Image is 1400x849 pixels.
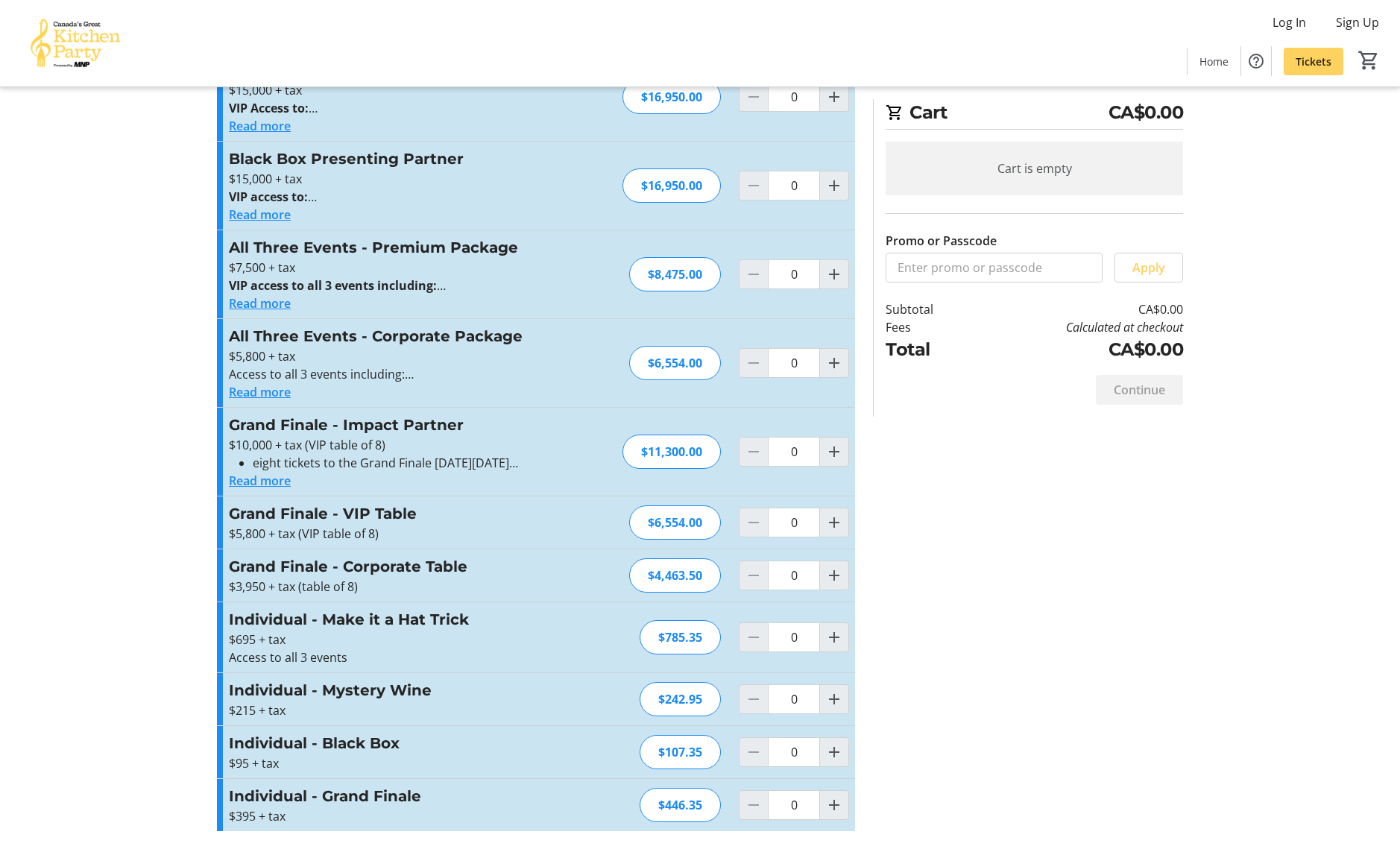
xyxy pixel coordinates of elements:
[820,349,848,377] button: Increment by one
[622,80,721,114] div: $16,950.00
[229,648,555,666] p: Access to all 3 events
[229,525,555,543] p: $5,800 + tax (VIP table of 8)
[1273,13,1306,31] span: Log In
[229,754,555,772] p: $95 + tax
[229,608,555,631] h3: Individual - Make it a Hat Trick
[229,383,291,401] button: Read more
[886,99,1183,130] h2: Cart
[1261,10,1318,34] button: Log In
[229,414,555,436] h3: Grand Finale - Impact Partner
[1188,48,1240,75] a: Home
[229,472,291,490] button: Read more
[886,336,972,363] td: Total
[229,436,555,454] p: $10,000 + tax (VIP table of 8)
[640,682,721,716] div: $242.95
[1324,10,1391,34] button: Sign Up
[768,437,820,467] input: Grand Finale - Impact Partner Quantity
[229,785,555,807] h3: Individual - Grand Finale
[972,318,1183,336] td: Calculated at checkout
[1241,46,1271,76] button: Help
[9,6,142,81] img: Canada’s Great Kitchen Party's Logo
[229,732,555,754] h3: Individual - Black Box
[768,684,820,714] input: Individual - Mystery Wine Quantity
[768,790,820,820] input: Individual - Grand Finale Quantity
[622,168,721,203] div: $16,950.00
[229,325,555,347] h3: All Three Events - Corporate Package
[820,738,848,766] button: Increment by one
[820,438,848,466] button: Increment by one
[1336,13,1379,31] span: Sign Up
[820,508,848,537] button: Increment by one
[229,148,555,170] h3: Black Box Presenting Partner
[229,236,555,259] h3: All Three Events - Premium Package
[768,561,820,590] input: Grand Finale - Corporate Table Quantity
[1284,48,1343,75] a: Tickets
[1132,259,1165,277] span: Apply
[768,737,820,767] input: Individual - Black Box Quantity
[229,81,555,99] p: $15,000 + tax
[1114,253,1183,283] button: Apply
[640,735,721,769] div: $107.35
[253,454,555,472] li: eight tickets to the Grand Finale [DATE][DATE] (evening)
[629,257,721,291] div: $8,475.00
[229,117,291,135] button: Read more
[629,558,721,593] div: $4,463.50
[229,206,291,224] button: Read more
[622,435,721,469] div: $11,300.00
[972,336,1183,363] td: CA$0.00
[886,300,972,318] td: Subtotal
[820,171,848,200] button: Increment by one
[886,232,997,250] label: Promo or Passcode
[229,189,317,205] strong: VIP access to:
[972,300,1183,318] td: CA$0.00
[229,259,555,277] p: $7,500 + tax
[229,277,446,294] strong: VIP access to all 3 events including:
[1109,99,1184,126] span: CA$0.00
[768,171,820,201] input: Black Box Presenting Partner Quantity
[820,561,848,590] button: Increment by one
[768,82,820,112] input: Mystery Wine Presenting Partner Quantity
[768,622,820,652] input: Individual - Make it a Hat Trick Quantity
[229,701,555,719] p: $215 + tax
[820,260,848,288] button: Increment by one
[629,505,721,540] div: $6,554.00
[229,100,318,116] strong: VIP Access to:
[820,83,848,111] button: Increment by one
[1296,54,1331,69] span: Tickets
[229,347,555,365] p: $5,800 + tax
[1355,47,1382,74] button: Cart
[229,578,555,596] p: $3,950 + tax (table of 8)
[640,620,721,654] div: $785.35
[886,318,972,336] td: Fees
[229,502,555,525] h3: Grand Finale - VIP Table
[768,348,820,378] input: All Three Events - Corporate Package Quantity
[629,346,721,380] div: $6,554.00
[229,365,555,383] p: Access to all 3 events including:
[768,259,820,289] input: All Three Events - Premium Package Quantity
[229,631,555,648] p: $695 + tax
[768,508,820,537] input: Grand Finale - VIP Table Quantity
[229,170,555,188] p: $15,000 + tax
[886,142,1183,195] div: Cart is empty
[640,788,721,822] div: $446.35
[820,623,848,651] button: Increment by one
[1199,54,1229,69] span: Home
[820,791,848,819] button: Increment by one
[886,253,1103,283] input: Enter promo or passcode
[229,555,555,578] h3: Grand Finale - Corporate Table
[820,685,848,713] button: Increment by one
[229,679,555,701] h3: Individual - Mystery Wine
[229,807,555,825] p: $395 + tax
[229,294,291,312] button: Read more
